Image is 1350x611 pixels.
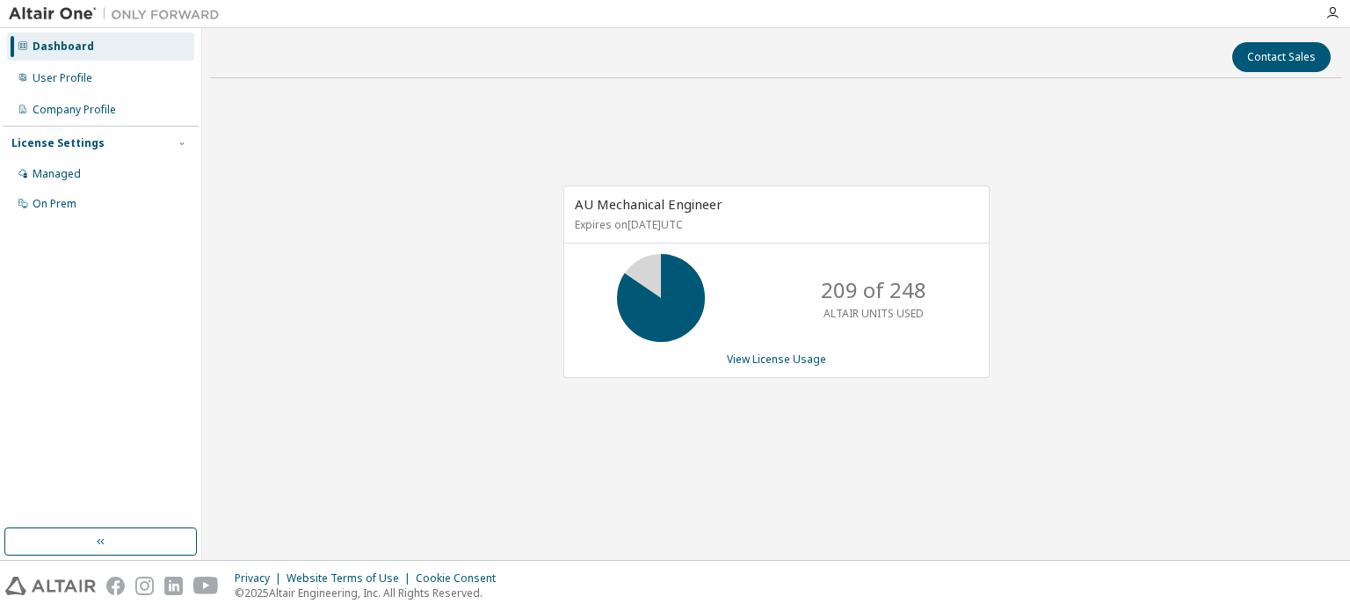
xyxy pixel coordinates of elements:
div: On Prem [33,197,76,211]
button: Contact Sales [1232,42,1331,72]
div: License Settings [11,136,105,150]
div: Managed [33,167,81,181]
img: facebook.svg [106,577,125,595]
div: Cookie Consent [416,571,506,586]
img: youtube.svg [193,577,219,595]
img: Altair One [9,5,229,23]
img: linkedin.svg [164,577,183,595]
p: 209 of 248 [821,275,926,305]
div: User Profile [33,71,92,85]
p: ALTAIR UNITS USED [824,306,924,321]
img: altair_logo.svg [5,577,96,595]
a: View License Usage [727,352,826,367]
span: AU Mechanical Engineer [575,195,722,213]
div: Dashboard [33,40,94,54]
img: instagram.svg [135,577,154,595]
div: Company Profile [33,103,116,117]
p: © 2025 Altair Engineering, Inc. All Rights Reserved. [235,586,506,600]
div: Website Terms of Use [287,571,416,586]
div: Privacy [235,571,287,586]
p: Expires on [DATE] UTC [575,217,974,232]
